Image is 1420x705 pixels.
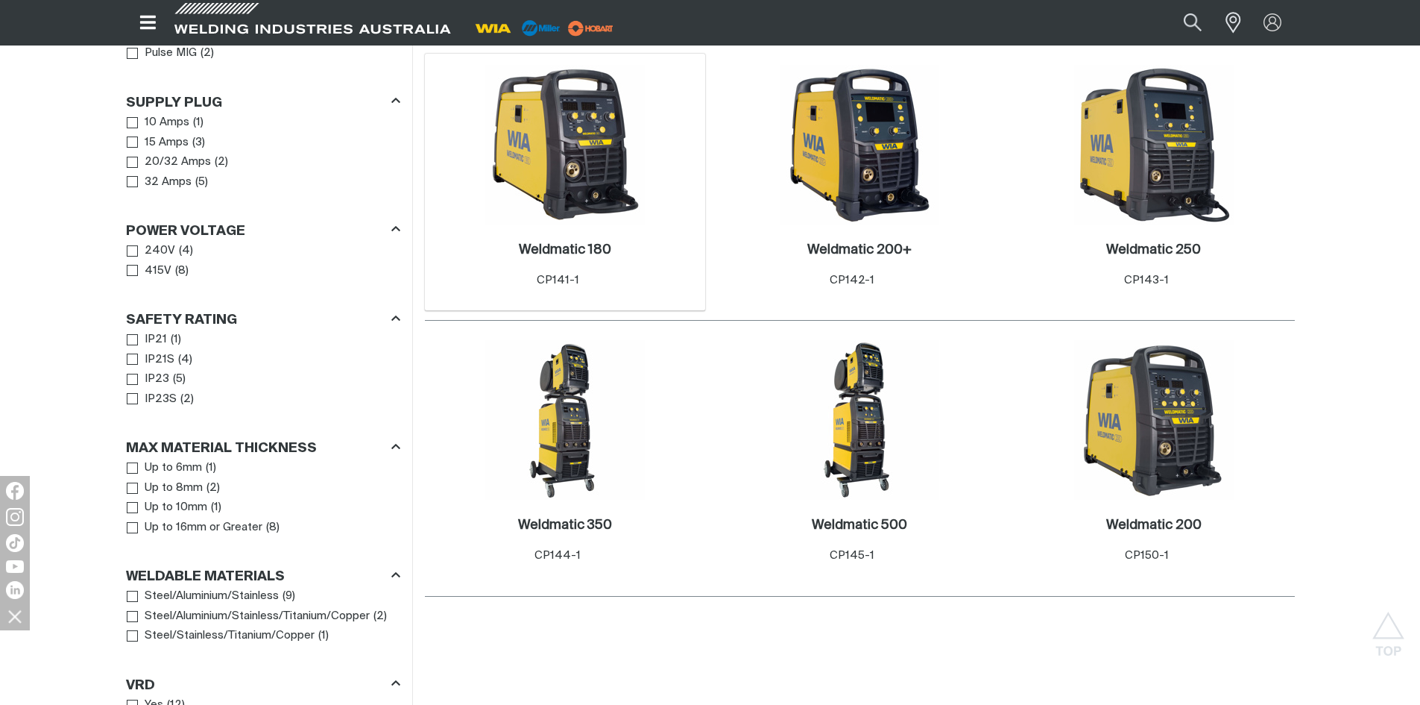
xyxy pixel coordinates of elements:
h2: Weldmatic 200+ [807,243,912,257]
a: Weldmatic 200+ [807,242,912,259]
input: Product name or item number... [1148,6,1217,40]
h2: Weldmatic 250 [1106,243,1201,257]
span: 32 Amps [145,174,192,191]
span: Up to 8mm [145,480,203,497]
img: Weldmatic 200+ [780,65,939,225]
span: Steel/Aluminium/Stainless/Titanium/Copper [145,608,370,625]
span: ( 4 ) [179,242,193,260]
img: Facebook [6,482,24,500]
span: CP143-1 [1124,275,1169,286]
span: 10 Amps [145,114,189,131]
span: Steel/Aluminium/Stainless [145,588,279,605]
div: Supply Plug [126,92,400,112]
ul: Power Voltage [127,241,400,281]
span: ( 5 ) [173,371,186,388]
span: ( 9 ) [283,588,295,605]
img: hide socials [2,604,28,629]
a: miller [564,22,618,34]
span: 415V [145,263,171,280]
img: Weldmatic 250 [1074,65,1234,225]
span: CP150-1 [1125,550,1169,561]
h3: Supply Plug [126,95,222,112]
ul: Max Material Thickness [127,458,400,537]
img: TikTok [6,534,24,552]
div: Safety Rating [126,310,400,330]
a: Weldmatic 180 [519,242,611,259]
span: Up to 10mm [145,499,207,516]
a: 415V [127,261,172,281]
div: Max Material Thickness [126,438,400,458]
span: Pulse MIG [145,45,197,62]
span: IP23S [145,391,177,408]
h3: Power Voltage [126,223,245,240]
span: ( 1 ) [193,114,203,131]
h3: Safety Rating [126,312,237,329]
a: 32 Amps [127,172,192,192]
a: IP23S [127,389,177,410]
h2: Weldmatic 500 [812,518,907,532]
span: 15 Amps [145,134,189,151]
a: Steel/Stainless/Titanium/Copper [127,626,315,646]
div: Weldable Materials [126,566,400,586]
span: 20/32 Amps [145,154,211,171]
span: ( 2 ) [215,154,228,171]
span: IP23 [145,371,169,388]
button: Search products [1167,6,1218,40]
span: Up to 6mm [145,460,202,477]
ul: Safety Rating [127,330,400,409]
a: Weldmatic 250 [1106,242,1201,259]
img: LinkedIn [6,581,24,599]
span: ( 1 ) [206,460,216,477]
img: miller [564,17,618,40]
span: CP142-1 [830,275,874,286]
span: ( 2 ) [201,45,214,62]
a: Weldmatic 350 [518,517,612,534]
span: ( 2 ) [206,480,220,497]
span: ( 2 ) [373,608,387,625]
img: Weldmatic 350 [485,340,645,500]
a: 20/32 Amps [127,152,212,172]
a: IP21S [127,350,175,370]
a: Up to 10mm [127,498,208,518]
span: ( 8 ) [266,519,280,536]
img: YouTube [6,560,24,573]
h2: Weldmatic 180 [519,243,611,257]
h3: VRD [126,677,155,695]
ul: Weldable Materials [127,586,400,646]
span: ( 2 ) [180,391,194,408]
span: CP141-1 [537,275,579,286]
button: Scroll to top [1372,612,1405,645]
span: ( 3 ) [192,134,205,151]
ul: Supply Plug [127,113,400,192]
span: ( 1 ) [211,499,221,516]
a: 240V [127,241,176,261]
span: ( 4 ) [178,351,192,369]
span: IP21S [145,351,174,369]
div: VRD [126,674,400,695]
a: IP23 [127,369,170,389]
span: ( 1 ) [318,627,329,645]
span: CP144-1 [534,550,581,561]
span: ( 1 ) [171,331,181,348]
a: IP21 [127,330,168,350]
a: 10 Amps [127,113,190,133]
a: 15 Amps [127,133,189,153]
span: ( 8 ) [175,263,189,280]
h3: Weldable Materials [126,568,285,586]
h2: Weldmatic 350 [518,518,612,532]
a: Weldmatic 200 [1106,517,1202,534]
a: Steel/Aluminium/Stainless [127,586,280,607]
span: CP145-1 [830,550,874,561]
a: Up to 8mm [127,478,203,498]
h2: Weldmatic 200 [1106,518,1202,532]
a: Up to 6mm [127,458,203,478]
img: Weldmatic 200 [1074,340,1234,500]
img: Weldmatic 500 [780,340,939,500]
a: Weldmatic 500 [812,517,907,534]
span: Steel/Stainless/Titanium/Copper [145,627,315,645]
a: Up to 16mm or Greater [127,518,263,538]
img: Instagram [6,508,24,526]
h3: Max Material Thickness [126,440,317,457]
a: Pulse MIG [127,43,198,63]
img: Weldmatic 180 [485,65,645,225]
